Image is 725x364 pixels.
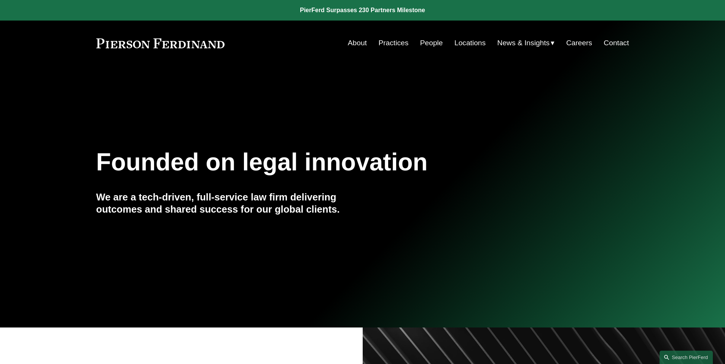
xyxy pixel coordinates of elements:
a: People [420,36,443,50]
a: Practices [378,36,408,50]
a: folder dropdown [497,36,555,50]
a: Search this site [660,351,713,364]
span: News & Insights [497,37,550,50]
a: Contact [604,36,629,50]
a: Locations [454,36,486,50]
h1: Founded on legal innovation [96,148,540,176]
a: About [348,36,367,50]
a: Careers [566,36,592,50]
h4: We are a tech-driven, full-service law firm delivering outcomes and shared success for our global... [96,191,363,216]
